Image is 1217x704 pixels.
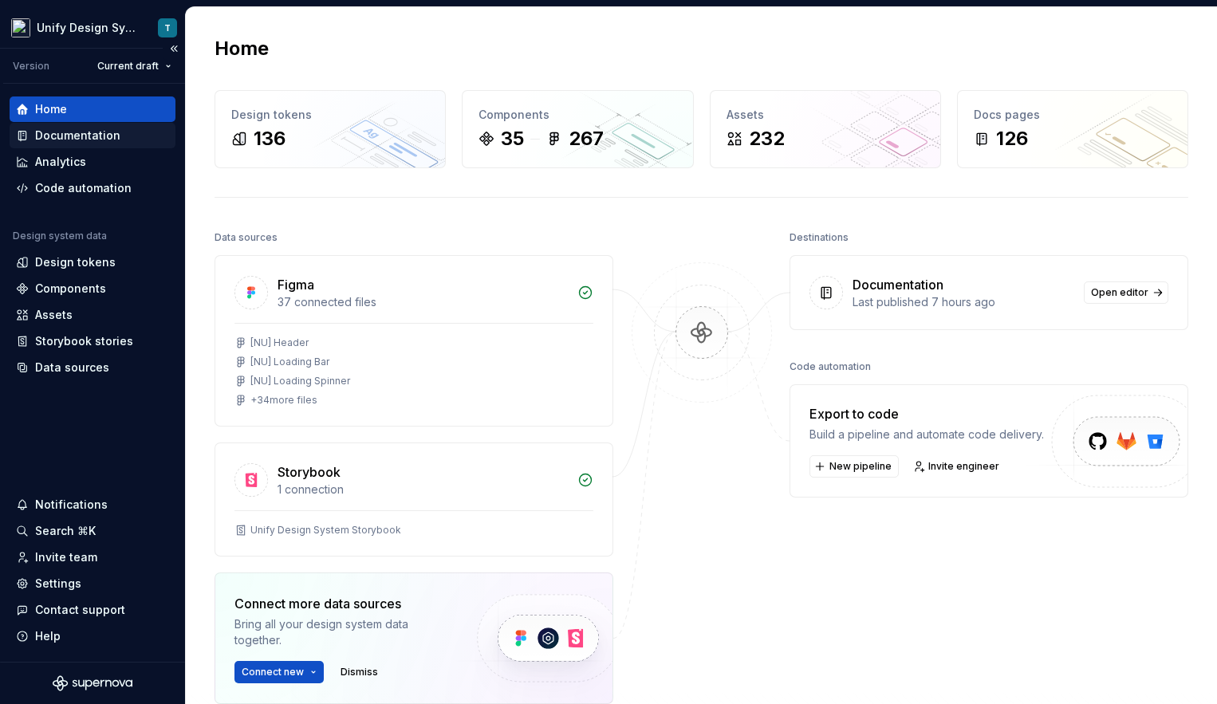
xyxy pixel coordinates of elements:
div: Destinations [790,226,849,249]
a: Design tokens136 [215,90,446,168]
div: Bring all your design system data together. [234,616,450,648]
div: Figma [278,275,314,294]
button: Connect new [234,661,324,683]
div: Documentation [853,275,943,294]
div: Design system data [13,230,107,242]
div: Version [13,60,49,73]
a: Assets [10,302,175,328]
a: Data sources [10,355,175,380]
div: Unify Design System Storybook [250,524,401,537]
a: Home [10,96,175,122]
div: Documentation [35,128,120,144]
button: Notifications [10,492,175,517]
span: Open editor [1091,286,1148,299]
div: 136 [254,126,286,151]
div: Storybook stories [35,333,133,349]
span: Connect new [242,666,304,678]
div: Help [35,628,61,644]
a: Code automation [10,175,175,201]
a: Assets232 [710,90,941,168]
a: Invite team [10,545,175,570]
div: Code automation [35,180,132,196]
div: Unify Design System [37,20,139,36]
div: Design tokens [231,107,429,123]
div: [NU] Header [250,336,309,349]
a: Analytics [10,149,175,175]
div: Contact support [35,602,125,618]
div: Build a pipeline and automate code delivery. [809,427,1044,442]
a: Storybook1 connectionUnify Design System Storybook [215,442,613,557]
div: [NU] Loading Spinner [250,375,350,387]
div: Components [479,107,676,123]
div: Code automation [790,356,871,378]
div: T [164,22,171,34]
a: Components [10,276,175,301]
div: Assets [35,307,73,323]
div: Data sources [35,360,109,376]
span: Invite engineer [928,460,999,473]
button: Collapse sidebar [163,37,185,60]
div: + 34 more files [250,394,317,407]
div: 37 connected files [278,294,568,310]
span: New pipeline [829,460,892,473]
svg: Supernova Logo [53,675,132,691]
button: Current draft [90,55,179,77]
a: Storybook stories [10,328,175,354]
div: Notifications [35,497,108,513]
button: Contact support [10,597,175,623]
span: Dismiss [341,666,378,678]
img: 9fdcaa03-8f0a-443d-a87d-0c72d3ba2d5b.png [11,18,30,37]
button: Help [10,623,175,649]
a: Components35267 [462,90,693,168]
div: Settings [35,576,81,592]
a: Docs pages126 [957,90,1188,168]
button: New pipeline [809,455,899,478]
div: 1 connection [278,482,568,498]
button: Unify Design SystemT [3,10,182,45]
h2: Home [215,36,269,61]
div: Search ⌘K [35,523,96,539]
div: Assets [727,107,924,123]
div: Export to code [809,404,1044,423]
span: Current draft [97,60,159,73]
a: Figma37 connected files[NU] Header[NU] Loading Bar[NU] Loading Spinner+34more files [215,255,613,427]
div: Docs pages [974,107,1172,123]
div: 35 [501,126,524,151]
button: Search ⌘K [10,518,175,544]
div: Data sources [215,226,278,249]
div: Last published 7 hours ago [853,294,1074,310]
a: Documentation [10,123,175,148]
div: Storybook [278,462,341,482]
div: Connect more data sources [234,594,450,613]
a: Design tokens [10,250,175,275]
a: Settings [10,571,175,596]
div: 232 [749,126,785,151]
div: Invite team [35,549,97,565]
a: Open editor [1084,281,1168,304]
div: Design tokens [35,254,116,270]
button: Dismiss [333,661,385,683]
div: Home [35,101,67,117]
div: Components [35,281,106,297]
div: 126 [996,126,1028,151]
div: 267 [569,126,604,151]
div: Analytics [35,154,86,170]
div: [NU] Loading Bar [250,356,329,368]
a: Invite engineer [908,455,1006,478]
